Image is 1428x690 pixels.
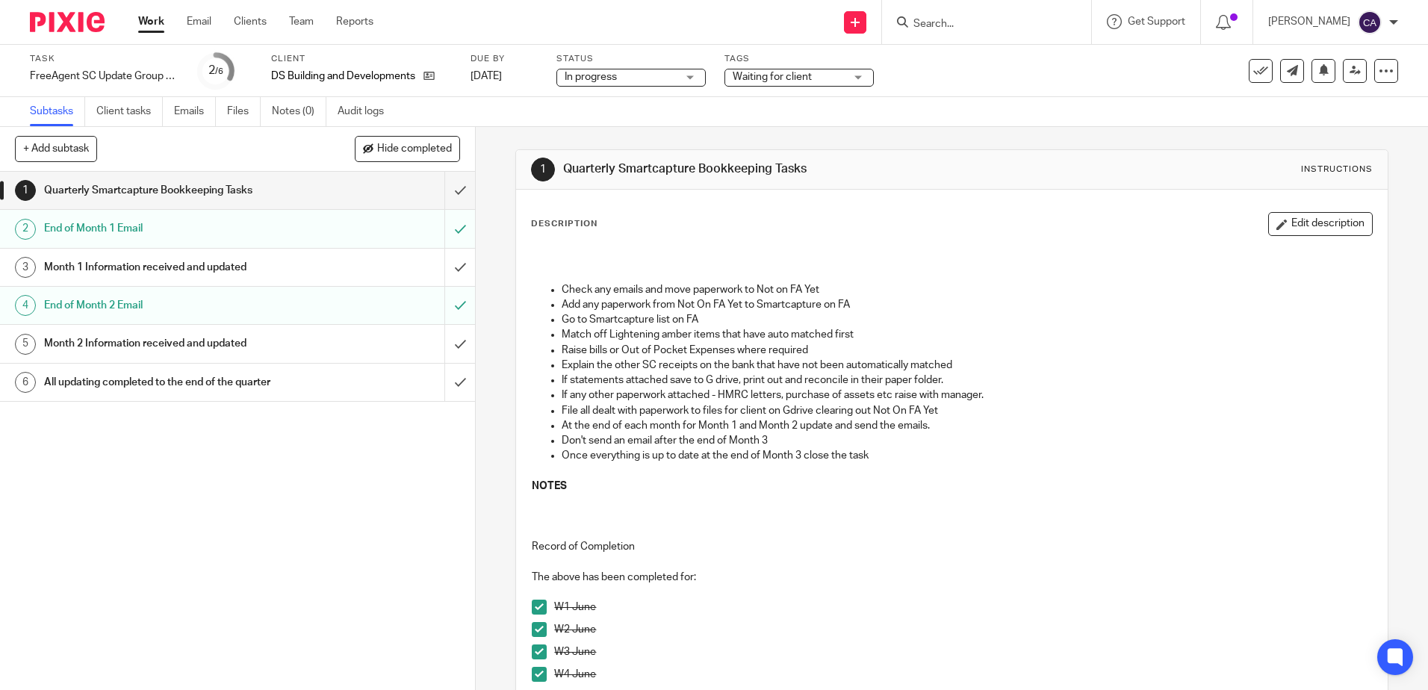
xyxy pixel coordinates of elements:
[30,53,179,65] label: Task
[138,14,164,29] a: Work
[471,71,502,81] span: [DATE]
[554,600,1371,615] p: W1 June
[532,481,567,491] strong: NOTES
[1358,10,1382,34] img: svg%3E
[724,53,874,65] label: Tags
[562,403,1371,418] p: File all dealt with paperwork to files for client on Gdrive clearing out Not On FA Yet
[562,282,1371,297] p: Check any emails and move paperwork to Not on FA Yet
[15,334,36,355] div: 5
[1268,212,1373,236] button: Edit description
[562,358,1371,373] p: Explain the other SC receipts on the bank that have not been automatically matched
[272,97,326,126] a: Notes (0)
[554,622,1371,637] p: W2 June
[234,14,267,29] a: Clients
[15,180,36,201] div: 1
[562,343,1371,358] p: Raise bills or Out of Pocket Expenses where required
[562,448,1371,463] p: Once everything is up to date at the end of Month 3 close the task
[532,539,1371,554] p: Record of Completion
[532,570,1371,585] p: The above has been completed for:
[377,143,452,155] span: Hide completed
[30,69,179,84] div: FreeAgent SC Update Group 3 - [DATE] - [DATE]
[215,67,223,75] small: /6
[30,12,105,32] img: Pixie
[44,332,301,355] h1: Month 2 Information received and updated
[15,219,36,240] div: 2
[565,72,617,82] span: In progress
[563,161,984,177] h1: Quarterly Smartcapture Bookkeeping Tasks
[531,158,555,181] div: 1
[1301,164,1373,175] div: Instructions
[562,418,1371,433] p: At the end of each month for Month 1 and Month 2 update and send the emails.
[355,136,460,161] button: Hide completed
[96,97,163,126] a: Client tasks
[556,53,706,65] label: Status
[15,136,97,161] button: + Add subtask
[554,644,1371,659] p: W3 June
[44,179,301,202] h1: Quarterly Smartcapture Bookkeeping Tasks
[1128,16,1185,27] span: Get Support
[44,217,301,240] h1: End of Month 1 Email
[338,97,395,126] a: Audit logs
[562,327,1371,342] p: Match off Lightening amber items that have auto matched first
[271,69,416,84] p: DS Building and Developments Ltd
[44,294,301,317] h1: End of Month 2 Email
[531,218,597,230] p: Description
[271,53,452,65] label: Client
[44,371,301,394] h1: All updating completed to the end of the quarter
[562,433,1371,448] p: Don't send an email after the end of Month 3
[912,18,1046,31] input: Search
[562,312,1371,327] p: Go to Smartcapture list on FA
[44,256,301,279] h1: Month 1 Information received and updated
[562,373,1371,388] p: If statements attached save to G drive, print out and reconcile in their paper folder.
[554,667,1371,682] p: W4 June
[208,62,223,79] div: 2
[30,97,85,126] a: Subtasks
[562,297,1371,312] p: Add any paperwork from Not On FA Yet to Smartcapture on FA
[15,372,36,393] div: 6
[174,97,216,126] a: Emails
[733,72,812,82] span: Waiting for client
[227,97,261,126] a: Files
[336,14,373,29] a: Reports
[187,14,211,29] a: Email
[289,14,314,29] a: Team
[15,257,36,278] div: 3
[15,295,36,316] div: 4
[562,388,1371,402] p: If any other paperwork attached - HMRC letters, purchase of assets etc raise with manager.
[471,53,538,65] label: Due by
[30,69,179,84] div: FreeAgent SC Update Group 3 - June - Aug, 2025
[1268,14,1350,29] p: [PERSON_NAME]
